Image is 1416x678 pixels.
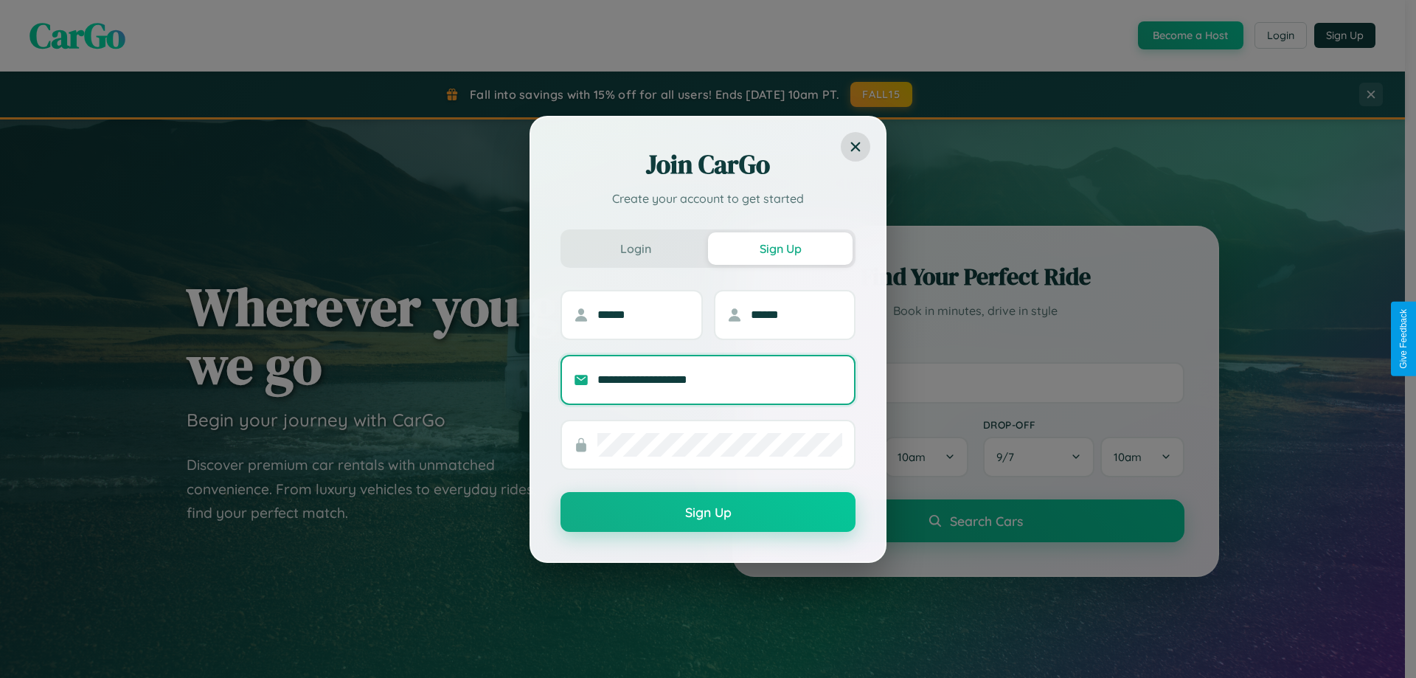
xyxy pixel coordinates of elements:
h2: Join CarGo [560,147,855,182]
div: Give Feedback [1398,309,1409,369]
button: Sign Up [560,492,855,532]
button: Sign Up [708,232,853,265]
button: Login [563,232,708,265]
p: Create your account to get started [560,190,855,207]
